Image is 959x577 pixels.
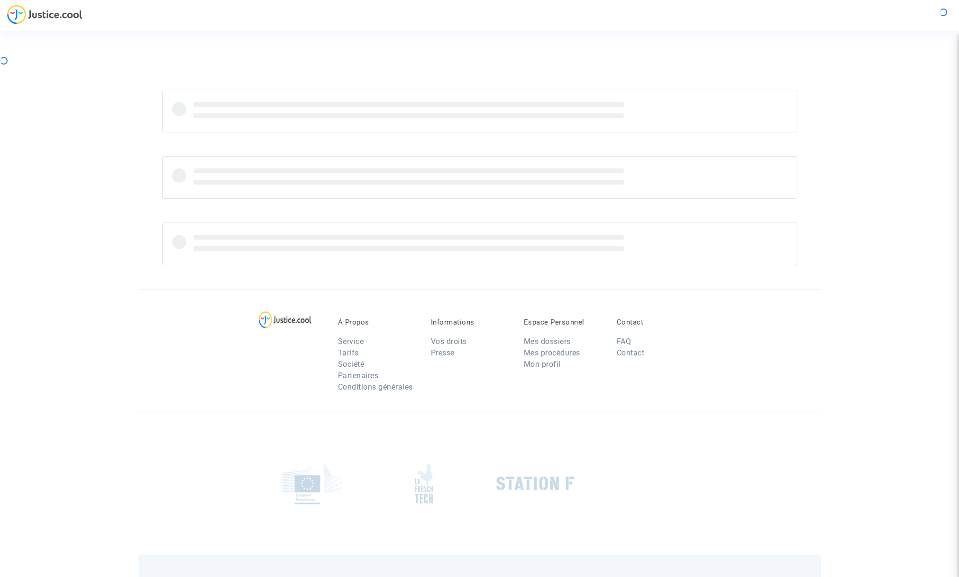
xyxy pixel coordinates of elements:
[431,337,467,346] a: Vos droits
[338,360,365,369] a: Société
[338,371,379,380] a: Partenaires
[338,318,417,326] p: À Propos
[524,318,603,326] p: Espace Personnel
[524,348,580,357] a: Mes procédures
[415,464,433,504] img: french_tech.png
[524,360,561,369] a: Mon profil
[338,337,364,346] a: Service
[338,382,413,391] a: Conditions générales
[7,5,82,24] img: jc-logo.svg
[524,337,571,346] a: Mes dossiers
[259,311,311,328] img: logo-lg.svg
[431,318,510,326] p: Informations
[283,463,342,504] img: europe_commision.png
[338,348,359,357] a: Tarifs
[617,337,631,346] a: FAQ
[431,348,455,357] a: Presse
[617,318,695,326] p: Contact
[617,348,645,357] a: Contact
[496,476,575,491] img: stationf.png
